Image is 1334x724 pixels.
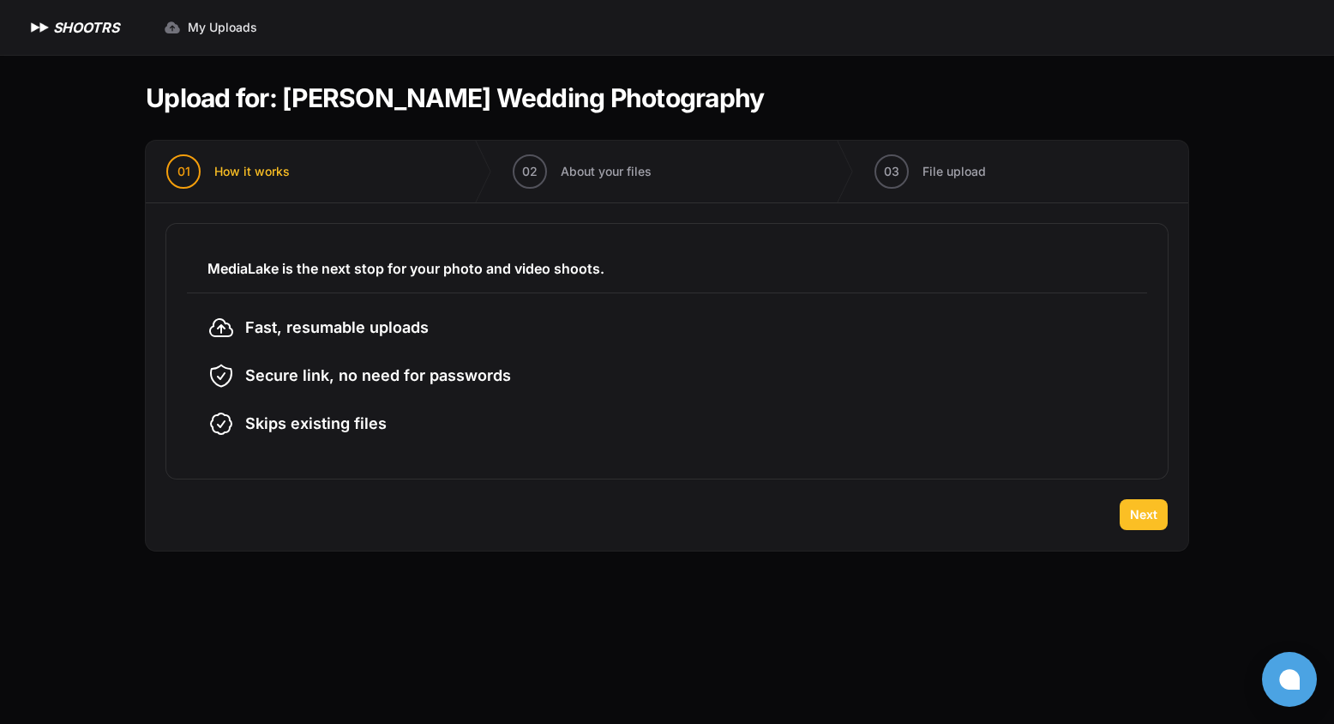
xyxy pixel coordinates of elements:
button: 01 How it works [146,141,310,202]
span: Secure link, no need for passwords [245,364,511,388]
span: Fast, resumable uploads [245,316,429,340]
h1: SHOOTRS [53,17,119,38]
span: About your files [561,163,652,180]
span: 03 [884,163,899,180]
a: SHOOTRS SHOOTRS [27,17,119,38]
span: Skips existing files [245,412,387,436]
img: SHOOTRS [27,17,53,38]
a: My Uploads [153,12,267,43]
button: Next [1120,499,1168,530]
span: File upload [922,163,986,180]
button: 03 File upload [854,141,1007,202]
h1: Upload for: [PERSON_NAME] Wedding Photography [146,82,764,113]
span: Next [1130,506,1157,523]
h3: MediaLake is the next stop for your photo and video shoots. [207,258,1127,279]
span: How it works [214,163,290,180]
span: 02 [522,163,538,180]
button: Open chat window [1262,652,1317,707]
span: 01 [177,163,190,180]
button: 02 About your files [492,141,672,202]
span: My Uploads [188,19,257,36]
